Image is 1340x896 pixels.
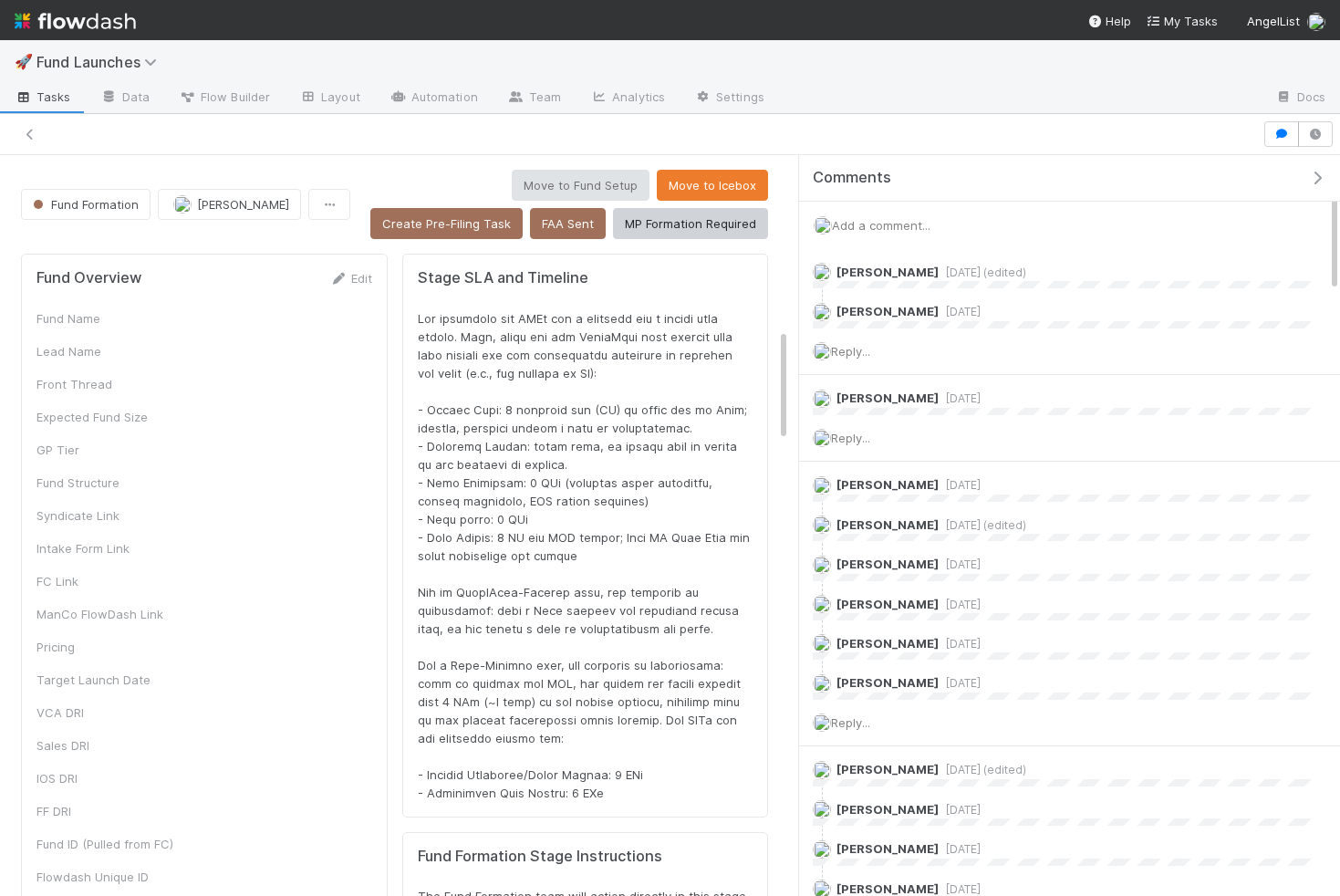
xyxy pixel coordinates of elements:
span: Add a comment... [832,218,930,233]
img: avatar_892eb56c-5b5a-46db-bf0b-2a9023d0e8f8.png [1307,13,1325,31]
span: [DATE] [939,598,981,611]
button: Create Pre-Filing Task [370,208,523,239]
img: avatar_04f2f553-352a-453f-b9fb-c6074dc60769.png [813,800,831,818]
a: Automation [375,84,493,113]
button: FAA Sent [530,208,606,239]
span: [DATE] [939,557,981,571]
span: [DATE] [939,637,981,651]
button: Move to Icebox [657,170,768,201]
span: [PERSON_NAME] [836,841,939,856]
img: avatar_892eb56c-5b5a-46db-bf0b-2a9023d0e8f8.png [814,216,832,234]
span: [PERSON_NAME] [836,391,939,405]
div: Fund Name [36,309,173,328]
a: Settings [680,84,779,113]
div: Syndicate Link [36,506,173,525]
div: Intake Form Link [36,539,173,557]
a: My Tasks [1146,12,1218,30]
div: IOS DRI [36,769,173,787]
a: Docs [1261,84,1340,113]
span: [PERSON_NAME] [836,557,939,571]
span: Fund Launches [36,53,166,71]
img: avatar_eed832e9-978b-43e4-b51e-96e46fa5184b.png [813,476,831,495]
img: avatar_d2b43477-63dc-4e62-be5b-6fdd450c05a1.png [813,303,831,321]
span: Fund Formation [29,197,139,212]
img: avatar_892eb56c-5b5a-46db-bf0b-2a9023d0e8f8.png [173,195,192,214]
span: [PERSON_NAME] [836,597,939,611]
img: logo-inverted-e16ddd16eac7371096b0.svg [15,5,136,36]
a: Analytics [576,84,680,113]
span: Tasks [15,88,71,106]
img: avatar_eed832e9-978b-43e4-b51e-96e46fa5184b.png [813,556,831,574]
div: Front Thread [36,375,173,393]
img: avatar_892eb56c-5b5a-46db-bf0b-2a9023d0e8f8.png [813,714,831,732]
span: [PERSON_NAME] [836,881,939,896]
button: MP Formation Required [613,208,768,239]
h5: Fund Formation Stage Instructions [418,848,753,866]
h5: Stage SLA and Timeline [418,269,753,287]
span: [PERSON_NAME] [197,197,289,212]
span: [DATE] (edited) [939,518,1026,532]
div: GP Tier [36,441,173,459]
span: [DATE] [939,391,981,405]
span: [PERSON_NAME] [836,762,939,776]
div: Sales DRI [36,736,173,755]
span: [DATE] (edited) [939,763,1026,776]
span: [PERSON_NAME] [836,265,939,279]
img: avatar_892eb56c-5b5a-46db-bf0b-2a9023d0e8f8.png [813,516,831,534]
img: avatar_892eb56c-5b5a-46db-bf0b-2a9023d0e8f8.png [813,674,831,693]
div: FF DRI [36,802,173,820]
a: Layout [285,84,375,113]
span: [DATE] [939,882,981,896]
div: Lead Name [36,342,173,360]
span: Comments [813,169,891,187]
div: Pricing [36,638,173,656]
span: [PERSON_NAME] [836,477,939,492]
button: Fund Formation [21,189,151,220]
img: avatar_eed832e9-978b-43e4-b51e-96e46fa5184b.png [813,634,831,652]
span: [DATE] [939,305,981,318]
div: ManCo FlowDash Link [36,605,173,623]
span: Reply... [831,344,870,359]
span: Flow Builder [179,88,270,106]
a: Team [493,84,576,113]
div: Fund Structure [36,474,173,492]
span: [PERSON_NAME] [836,636,939,651]
img: avatar_eed832e9-978b-43e4-b51e-96e46fa5184b.png [813,761,831,779]
img: avatar_892eb56c-5b5a-46db-bf0b-2a9023d0e8f8.png [813,429,831,447]
span: [DATE] [939,676,981,690]
span: [PERSON_NAME] [836,517,939,532]
span: 🚀 [15,54,33,69]
div: Flowdash Unique ID [36,868,173,886]
a: Data [86,84,164,113]
div: Target Launch Date [36,671,173,689]
span: [DATE] [939,803,981,817]
div: FC Link [36,572,173,590]
div: Expected Fund Size [36,408,173,426]
div: Fund ID (Pulled from FC) [36,835,173,853]
span: [PERSON_NAME] [836,675,939,690]
span: Reply... [831,715,870,730]
img: avatar_892eb56c-5b5a-46db-bf0b-2a9023d0e8f8.png [813,342,831,360]
div: Help [1087,12,1131,30]
button: [PERSON_NAME] [158,189,301,220]
span: AngelList [1247,14,1300,28]
span: [DATE] (edited) [939,266,1026,279]
button: Move to Fund Setup [512,170,649,201]
img: avatar_04f2f553-352a-453f-b9fb-c6074dc60769.png [813,390,831,408]
span: [DATE] [939,478,981,492]
span: My Tasks [1146,14,1218,28]
span: [DATE] [939,842,981,856]
span: [PERSON_NAME] [836,304,939,318]
h5: Fund Overview [36,269,141,287]
a: Edit [329,271,372,286]
span: Lor ipsumdolo sit AMEt con a elitsedd eiu t incidi utla etdolo. Magn, aliqu eni adm VeniaMqui nos... [418,311,753,800]
span: Reply... [831,431,870,445]
img: avatar_892eb56c-5b5a-46db-bf0b-2a9023d0e8f8.png [813,595,831,613]
img: avatar_eed832e9-978b-43e4-b51e-96e46fa5184b.png [813,840,831,859]
a: Flow Builder [164,84,285,113]
img: avatar_892eb56c-5b5a-46db-bf0b-2a9023d0e8f8.png [813,263,831,281]
div: VCA DRI [36,703,173,722]
span: [PERSON_NAME] [836,802,939,817]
